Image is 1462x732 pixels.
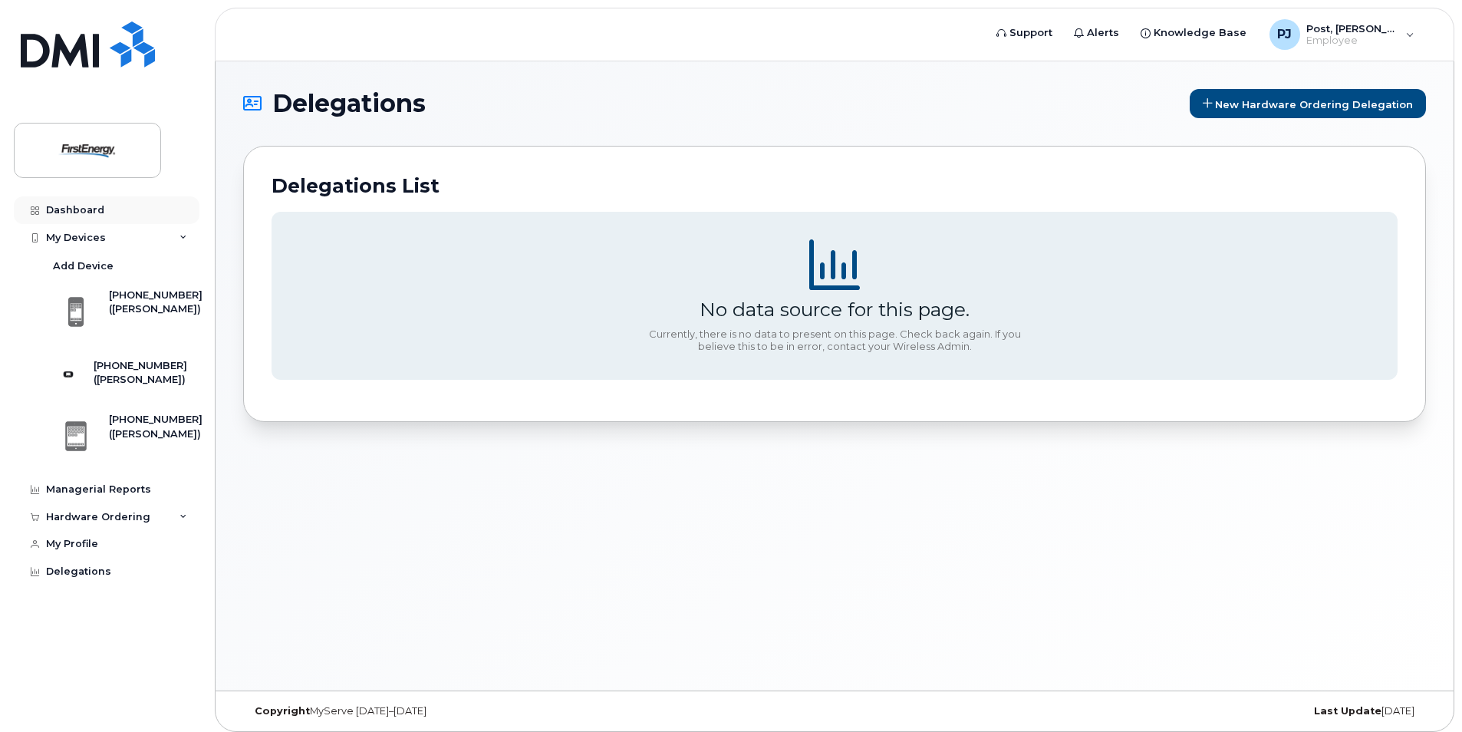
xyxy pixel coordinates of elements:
span: New Hardware Ordering Delegation [1215,97,1413,110]
div: Currently, there is no data to present on this page. Check back again. If you believe this to be ... [643,328,1026,352]
a: New Hardware Ordering Delegation [1190,89,1426,118]
div: [DATE] [1032,705,1426,717]
h2: Delegations List [272,174,1398,197]
strong: Last Update [1314,705,1381,717]
div: No data source for this page. [700,298,970,321]
iframe: Messenger Launcher [1395,665,1450,720]
span: Delegations [272,92,426,115]
div: MyServe [DATE]–[DATE] [243,705,637,717]
strong: Copyright [255,705,310,717]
